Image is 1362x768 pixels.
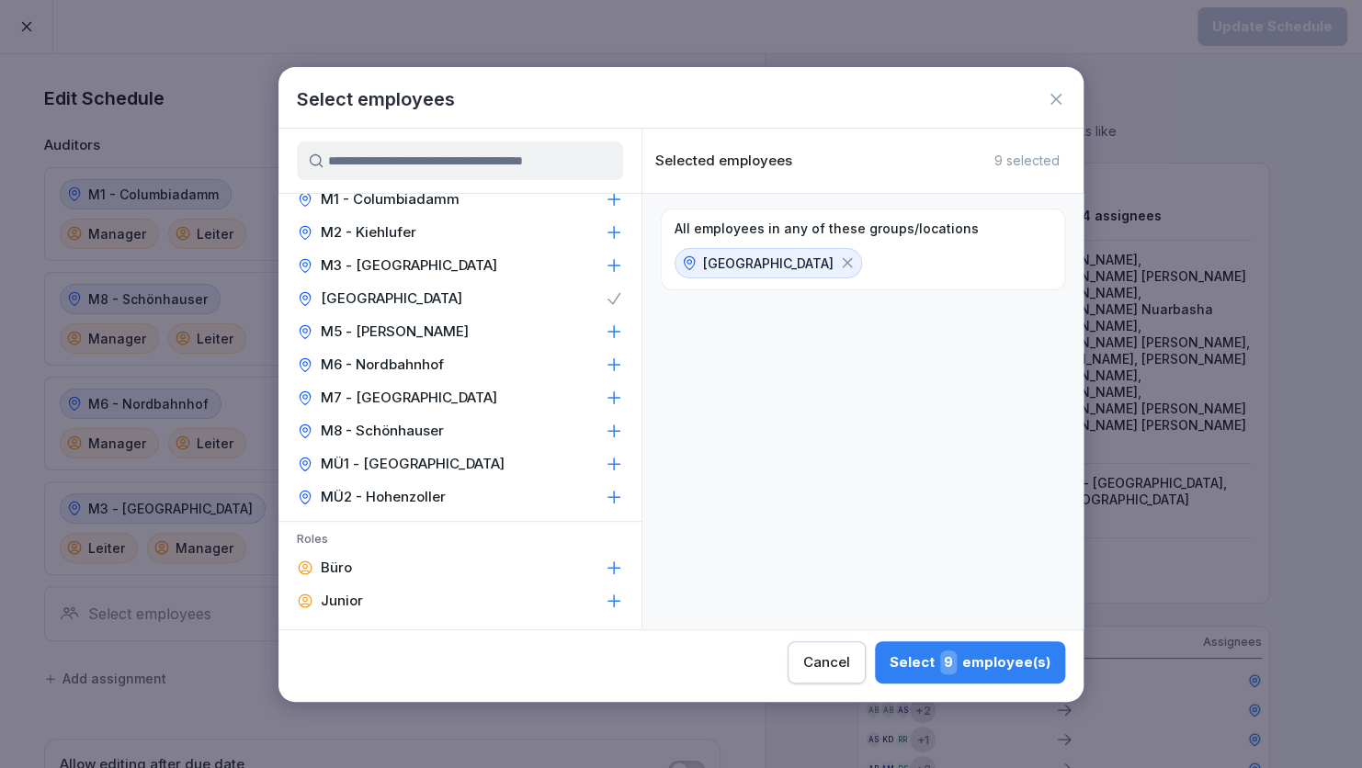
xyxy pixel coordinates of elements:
[703,254,834,273] p: [GEOGRAPHIC_DATA]
[675,220,979,237] p: All employees in any of these groups/locations
[803,652,850,672] div: Cancel
[321,356,444,374] p: M6 - Nordbahnhof
[321,488,446,506] p: MÜ2 - Hohenzoller
[321,422,444,440] p: M8 - Schönhauser
[940,650,957,674] span: 9
[321,289,462,308] p: [GEOGRAPHIC_DATA]
[321,256,497,275] p: M3 - [GEOGRAPHIC_DATA]
[788,641,866,683] button: Cancel
[655,152,792,169] p: Selected employees
[890,650,1050,674] div: Select employee(s)
[994,152,1060,169] p: 9 selected
[321,190,460,209] p: M1 - Columbiadamm
[875,641,1065,683] button: Select9employee(s)
[321,389,497,407] p: M7 - [GEOGRAPHIC_DATA]
[297,85,455,113] h1: Select employees
[321,223,416,242] p: M2 - Kiehlufer
[278,531,641,551] p: Roles
[321,322,469,341] p: M5 - [PERSON_NAME]
[321,592,363,610] p: Junior
[321,455,505,473] p: MÜ1 - [GEOGRAPHIC_DATA]
[321,559,352,577] p: Büro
